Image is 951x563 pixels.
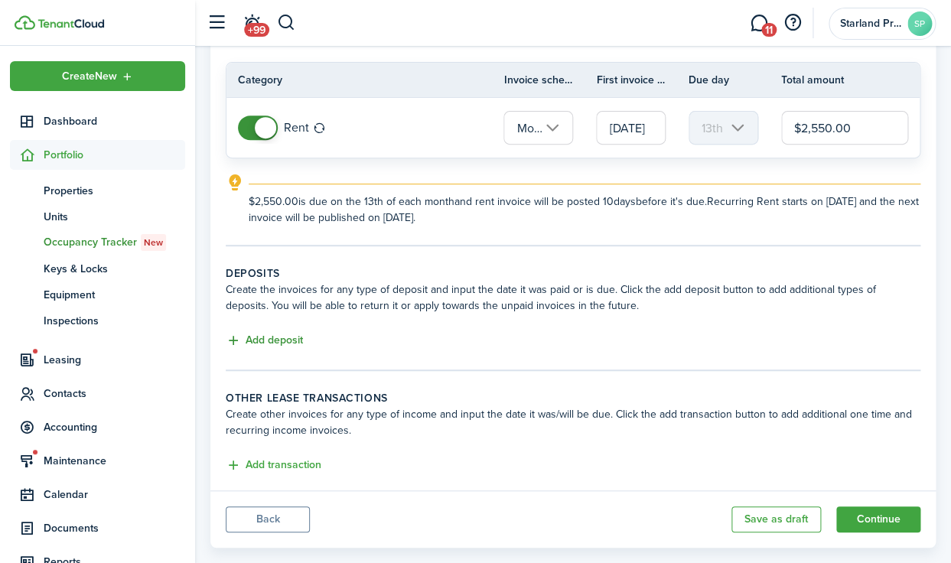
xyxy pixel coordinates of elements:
[10,308,185,334] a: Inspections
[907,11,932,36] avatar-text: SP
[37,19,104,28] img: TenantCloud
[44,419,185,435] span: Accounting
[226,506,310,532] button: Back
[62,71,117,82] span: Create New
[503,72,596,88] th: Invoice schedule
[277,10,296,36] button: Search
[244,23,269,37] span: +99
[781,72,920,88] th: Total amount
[761,23,777,37] span: 11
[237,4,266,43] a: Notifications
[15,15,35,30] img: TenantCloud
[226,332,303,350] button: Add deposit
[744,4,774,43] a: Messaging
[10,255,185,281] a: Keys & Locks
[10,281,185,308] a: Equipment
[226,390,920,406] wizard-step-header-title: Other lease transactions
[44,287,185,303] span: Equipment
[836,506,920,532] button: Continue
[44,313,185,329] span: Inspections
[226,265,920,281] wizard-step-header-title: Deposits
[226,72,503,88] th: Category
[780,10,806,36] button: Open resource center
[10,61,185,91] button: Open menu
[144,236,163,249] span: New
[731,506,821,532] button: Save as draft
[44,209,185,225] span: Units
[249,194,920,226] explanation-description: $2,550.00 is due on the 13th of each month and rent invoice will be posted 10 days before it's du...
[596,72,689,88] th: First invoice date
[44,234,185,251] span: Occupancy Tracker
[10,229,185,255] a: Occupancy TrackerNew
[226,406,920,438] wizard-step-header-description: Create other invoices for any type of income and input the date it was/will be due. Click the add...
[44,183,185,199] span: Properties
[44,352,185,368] span: Leasing
[44,453,185,469] span: Maintenance
[44,487,185,503] span: Calendar
[44,261,185,277] span: Keys & Locks
[689,72,781,88] th: Due day
[44,386,185,402] span: Contacts
[226,174,245,192] i: outline
[10,177,185,203] a: Properties
[44,520,185,536] span: Documents
[226,457,321,474] button: Add transaction
[596,111,666,145] input: mm/dd/yyyy
[10,203,185,229] a: Units
[202,8,231,37] button: Open sidebar
[44,147,185,163] span: Portfolio
[840,18,901,29] span: Starland Properties
[44,113,185,129] span: Dashboard
[226,281,920,314] wizard-step-header-description: Create the invoices for any type of deposit and input the date it was paid or is due. Click the a...
[781,111,908,145] input: 0.00
[10,106,185,136] a: Dashboard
